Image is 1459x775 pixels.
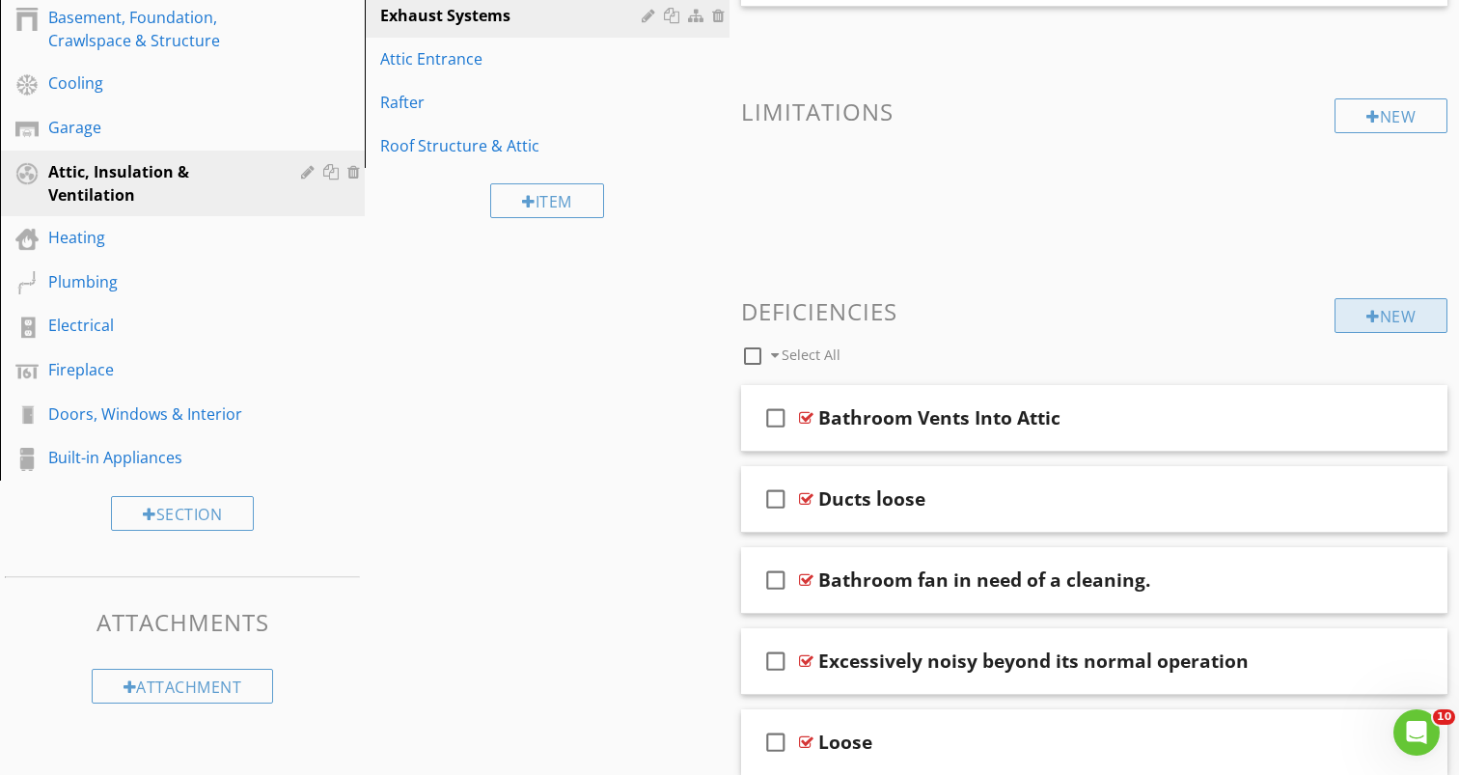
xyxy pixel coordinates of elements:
div: Bathroom fan in need of a cleaning. [818,568,1150,592]
div: Item [490,183,604,218]
div: Attic Entrance [380,47,647,70]
div: Built-in Appliances [48,446,273,469]
div: Roof Structure & Attic [380,134,647,157]
div: Plumbing [48,270,273,293]
i: check_box_outline_blank [760,395,791,441]
div: New [1335,298,1447,333]
h3: Limitations [741,98,1447,125]
span: Select All [782,346,840,364]
div: Heating [48,226,273,249]
div: Rafter [380,91,647,114]
h3: Deficiencies [741,298,1447,324]
div: Attic, Insulation & Ventilation [48,160,273,207]
div: Doors, Windows & Interior [48,402,273,426]
div: Excessively noisy beyond its normal operation [818,650,1249,673]
div: Exhaust Systems [380,4,647,27]
div: Ducts loose [818,487,925,511]
div: Cooling [48,71,273,95]
div: Fireplace [48,358,273,381]
i: check_box_outline_blank [760,557,791,603]
div: Garage [48,116,273,139]
iframe: Intercom live chat [1393,709,1440,756]
div: Attachment [92,669,274,704]
div: Electrical [48,314,273,337]
div: Section [111,496,254,531]
i: check_box_outline_blank [760,638,791,684]
div: New [1335,98,1447,133]
div: Basement, Foundation, Crawlspace & Structure [48,6,273,52]
i: check_box_outline_blank [760,476,791,522]
div: Loose [818,731,872,754]
i: check_box_outline_blank [760,719,791,765]
span: 10 [1433,709,1455,725]
div: Bathroom Vents Into Attic [818,406,1060,429]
